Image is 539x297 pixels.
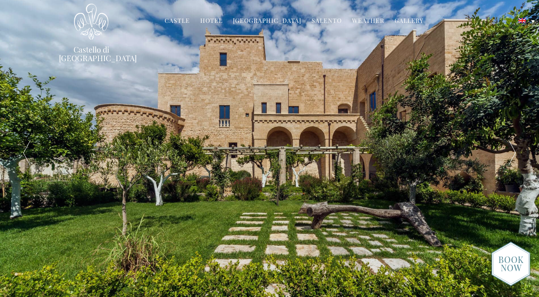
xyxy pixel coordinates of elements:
a: Castello di [GEOGRAPHIC_DATA] [59,45,123,62]
a: [GEOGRAPHIC_DATA] [233,16,301,26]
img: English [518,18,526,23]
img: Castello di Ugento [74,3,108,40]
a: Hotel [200,16,223,26]
a: Castle [165,16,190,26]
a: Weather [352,16,384,26]
a: Salento [312,16,342,26]
img: new-booknow.png [491,241,530,286]
a: Gallery [395,16,423,26]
